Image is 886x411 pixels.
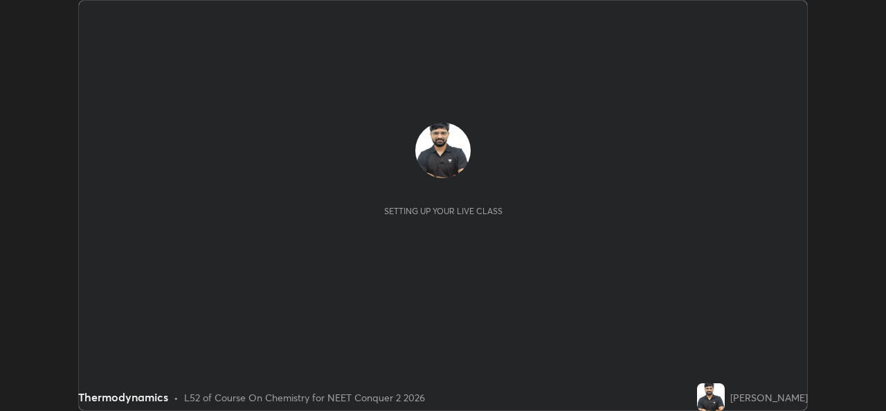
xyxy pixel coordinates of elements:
[697,383,725,411] img: cf491ae460674f9490001725c6d479a7.jpg
[78,389,168,405] div: Thermodynamics
[184,390,425,405] div: L52 of Course On Chemistry for NEET Conquer 2 2026
[415,123,471,178] img: cf491ae460674f9490001725c6d479a7.jpg
[730,390,808,405] div: [PERSON_NAME]
[384,206,503,216] div: Setting up your live class
[174,390,179,405] div: •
